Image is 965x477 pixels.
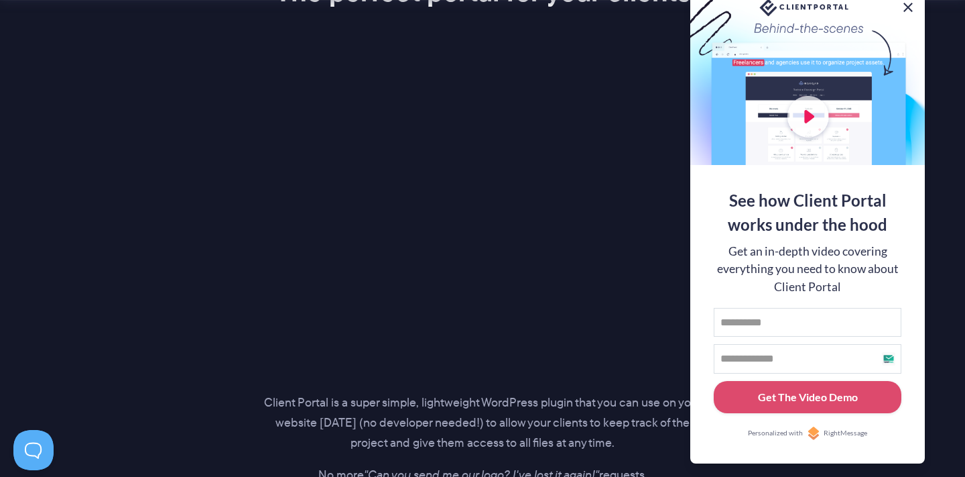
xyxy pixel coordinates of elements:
span: RightMessage [824,428,867,439]
span: Personalized with [748,428,803,439]
a: Personalized withRightMessage [714,427,901,440]
p: Client Portal is a super simple, lightweight WordPress plugin that you can use on your website [D... [263,393,702,454]
div: Get The Video Demo [758,389,858,405]
div: See how Client Portal works under the hood [714,189,901,237]
iframe: Toggle Customer Support [13,430,54,470]
div: Get an in-depth video covering everything you need to know about Client Portal [714,243,901,296]
img: Personalized with RightMessage [807,427,820,440]
button: Get The Video Demo [714,381,901,414]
